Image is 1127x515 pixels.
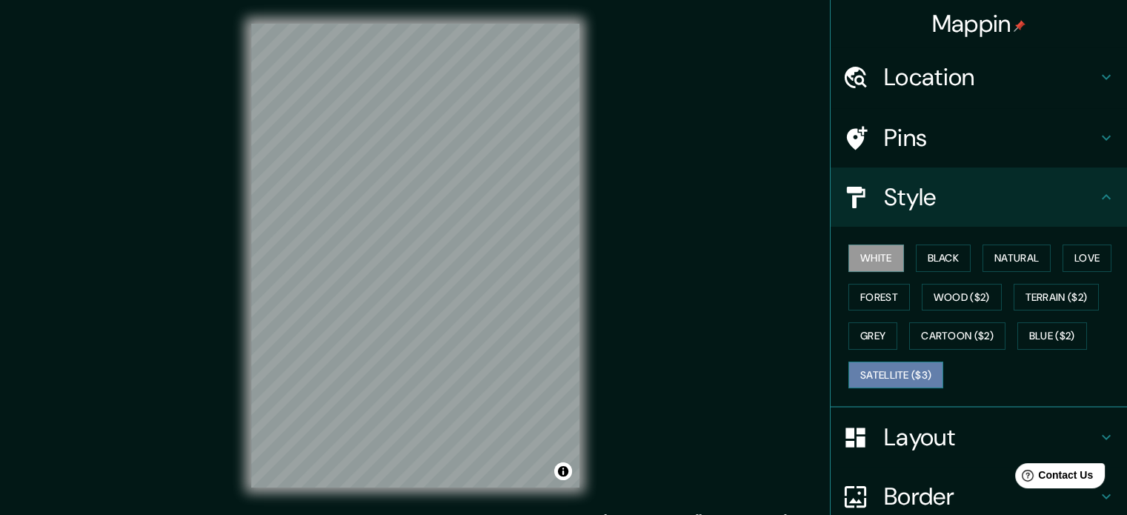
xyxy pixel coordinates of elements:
div: Location [831,47,1127,107]
button: Toggle attribution [554,462,572,480]
h4: Border [884,482,1097,511]
button: Love [1063,245,1111,272]
h4: Location [884,62,1097,92]
button: Natural [983,245,1051,272]
button: Grey [848,322,897,350]
button: Black [916,245,971,272]
div: Style [831,167,1127,227]
div: Layout [831,408,1127,467]
div: Pins [831,108,1127,167]
button: Cartoon ($2) [909,322,1005,350]
iframe: Help widget launcher [995,457,1111,499]
img: pin-icon.png [1014,20,1025,32]
button: White [848,245,904,272]
h4: Mappin [932,9,1026,39]
button: Wood ($2) [922,284,1002,311]
h4: Pins [884,123,1097,153]
h4: Layout [884,422,1097,452]
button: Forest [848,284,910,311]
button: Satellite ($3) [848,362,943,389]
button: Blue ($2) [1017,322,1087,350]
canvas: Map [251,24,579,488]
button: Terrain ($2) [1014,284,1100,311]
h4: Style [884,182,1097,212]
